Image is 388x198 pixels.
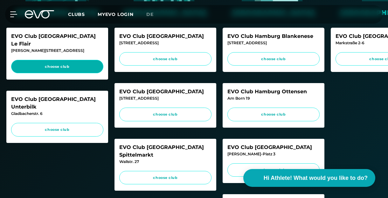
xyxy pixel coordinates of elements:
div: [PERSON_NAME][STREET_ADDRESS] [11,48,103,53]
a: choose club [227,52,320,66]
div: [STREET_ADDRESS] [119,40,211,46]
span: choose club [125,112,205,117]
div: Am Born 19 [227,95,320,101]
div: [STREET_ADDRESS] [119,95,211,101]
a: choose club [119,171,211,185]
div: EVO Club [GEOGRAPHIC_DATA] [227,144,320,151]
a: choose club [227,108,320,121]
a: choose club [11,60,103,74]
span: de [146,11,154,17]
a: Clubs [68,11,98,17]
div: EVO Club [GEOGRAPHIC_DATA] Le Flair [11,32,103,48]
div: EVO Club Hamburg Blankenese [227,32,320,40]
div: Wallstr. 27 [119,159,211,165]
span: choose club [17,127,97,132]
span: Hi Athlete! What would you like to do? [264,174,368,182]
div: [STREET_ADDRESS] [227,40,320,46]
span: choose club [125,56,205,62]
div: EVO Club [GEOGRAPHIC_DATA] Unterbilk [11,95,103,111]
a: choose club [227,163,320,177]
div: [PERSON_NAME]-Platz 3 [227,151,320,157]
div: EVO Club [GEOGRAPHIC_DATA] [119,32,211,40]
a: choose club [119,108,211,121]
a: de [146,11,161,18]
button: Hi Athlete! What would you like to do? [243,169,375,187]
span: choose club [125,175,205,180]
div: EVO Club [GEOGRAPHIC_DATA] Spittelmarkt [119,144,211,159]
span: choose club [17,64,97,69]
span: choose club [233,56,314,62]
span: choose club [233,167,314,173]
span: Clubs [68,11,85,17]
a: MYEVO LOGIN [98,11,134,17]
a: choose club [119,52,211,66]
div: EVO Club Hamburg Ottensen [227,88,320,95]
div: Gladbacherstr. 6 [11,111,103,117]
span: choose club [233,112,314,117]
div: EVO Club [GEOGRAPHIC_DATA] [119,88,211,95]
a: choose club [11,123,103,137]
